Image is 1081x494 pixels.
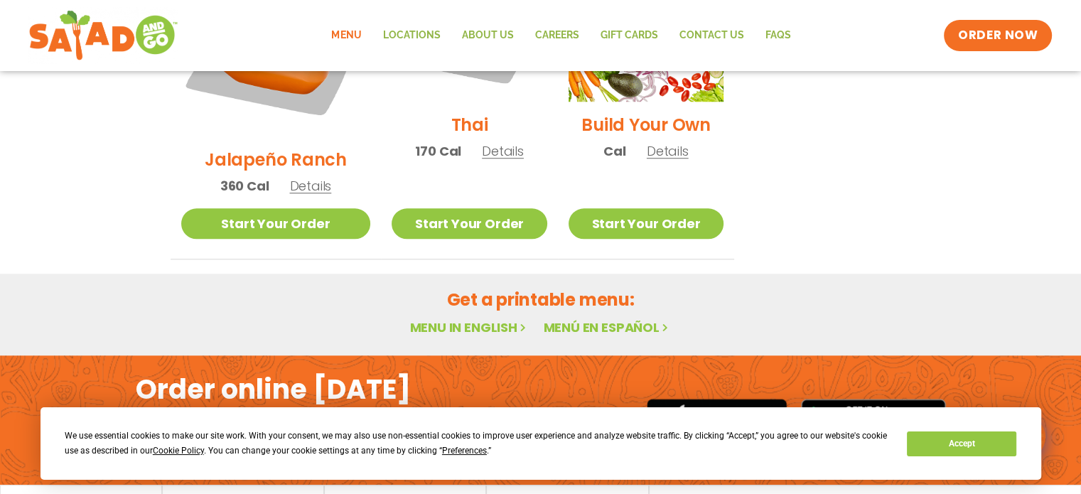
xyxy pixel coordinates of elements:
[482,142,524,160] span: Details
[569,208,724,239] a: Start Your Order
[524,19,589,52] a: Careers
[581,112,711,137] h2: Build Your Own
[589,19,668,52] a: GIFT CARDS
[171,287,911,312] h2: Get a printable menu:
[321,19,372,52] a: Menu
[801,399,946,441] img: google_play
[451,112,488,137] h2: Thai
[409,318,529,336] a: Menu in English
[754,19,801,52] a: FAQs
[907,431,1016,456] button: Accept
[647,397,787,443] img: appstore
[372,19,451,52] a: Locations
[647,142,689,160] span: Details
[603,141,625,161] span: Cal
[65,429,890,458] div: We use essential cookies to make our site work. With your consent, we may also use non-essential ...
[668,19,754,52] a: Contact Us
[392,208,547,239] a: Start Your Order
[205,147,347,172] h2: Jalapeño Ranch
[944,20,1052,51] a: ORDER NOW
[415,141,461,161] span: 170 Cal
[289,177,331,195] span: Details
[41,407,1041,480] div: Cookie Consent Prompt
[451,19,524,52] a: About Us
[442,446,487,456] span: Preferences
[958,27,1038,44] span: ORDER NOW
[220,176,269,195] span: 360 Cal
[153,446,204,456] span: Cookie Policy
[543,318,671,336] a: Menú en español
[181,208,371,239] a: Start Your Order
[321,19,801,52] nav: Menu
[28,7,178,64] img: new-SAG-logo-768×292
[136,372,411,407] h2: Order online [DATE]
